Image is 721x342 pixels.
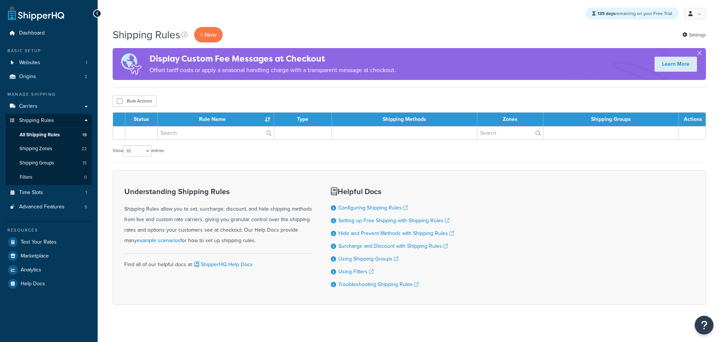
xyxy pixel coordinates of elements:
[332,113,478,126] th: Shipping Methods
[149,65,396,75] p: Offset tariff costs or apply a seasonal handling charge with a transparent message at checkout.
[158,113,274,126] th: Rule Name
[6,200,92,214] a: Advanced Features 5
[6,170,92,184] li: Filters
[86,60,87,66] span: 1
[6,263,92,277] a: Analytics
[682,30,706,40] a: Settings
[6,200,92,214] li: Advanced Features
[6,70,92,84] li: Origins
[6,227,92,234] div: Resources
[21,281,45,287] span: Help Docs
[193,261,253,268] a: ShipperHQ Help Docs
[83,160,87,166] span: 15
[338,255,398,263] a: Using Shipping Groups
[124,187,312,196] h3: Understanding Shipping Rules
[695,316,713,334] button: Open Resource Center
[86,190,87,196] span: 1
[81,146,87,152] span: 22
[113,145,164,157] label: Show entries
[543,113,679,126] th: Shipping Groups
[338,280,419,288] a: Troubleshooting Shipping Rules
[6,235,92,249] a: Test Your Rates
[6,26,92,40] a: Dashboard
[6,91,92,98] div: Manage Shipping
[113,95,157,107] button: Bulk Actions
[338,229,454,237] a: Hide and Prevent Methods with Shipping Rules
[20,132,60,138] span: All Shipping Rules
[6,114,92,128] a: Shipping Rules
[6,156,92,170] a: Shipping Groups 15
[331,187,454,196] h3: Helpful Docs
[82,132,87,138] span: 18
[338,242,448,250] a: Surcharge and Discount with Shipping Rules
[19,190,43,196] span: Time Slots
[6,170,92,184] a: Filters 0
[338,217,449,224] a: Setting up Free Shipping with Shipping Rules
[20,160,54,166] span: Shipping Groups
[6,142,92,156] li: Shipping Zones
[113,27,180,42] h1: Shipping Rules
[158,127,274,139] input: Search
[19,60,40,66] span: Websites
[477,113,543,126] th: Zones
[84,204,87,210] span: 5
[6,128,92,142] li: All Shipping Rules
[6,56,92,70] a: Websites 1
[149,53,396,65] h4: Display Custom Fee Messages at Checkout
[123,145,151,157] select: Showentries
[6,128,92,142] a: All Shipping Rules 18
[655,57,697,72] a: Learn More
[6,114,92,185] li: Shipping Rules
[113,48,149,80] img: duties-banner-06bc72dcb5fe05cb3f9472aba00be2ae8eb53ab6f0d8bb03d382ba314ac3c341.png
[6,277,92,291] a: Help Docs
[84,174,87,181] span: 0
[19,118,54,124] span: Shipping Rules
[338,204,408,212] a: Configuring Shipping Rules
[21,253,49,259] span: Marketplace
[125,113,158,126] th: Status
[585,8,679,20] div: remaining on your Free Trial
[19,204,65,210] span: Advanced Features
[6,186,92,200] li: Time Slots
[20,174,32,181] span: Filters
[6,99,92,113] a: Carriers
[194,27,223,42] p: + New
[19,30,45,36] span: Dashboard
[6,186,92,200] a: Time Slots 1
[6,156,92,170] li: Shipping Groups
[338,268,374,276] a: Using Filters
[6,142,92,156] a: Shipping Zones 22
[19,103,38,110] span: Carriers
[597,10,615,17] strong: 135 days
[6,56,92,70] li: Websites
[84,74,87,80] span: 2
[124,253,312,270] div: Find all of our helpful docs at:
[21,267,41,273] span: Analytics
[21,239,57,246] span: Test Your Rates
[8,6,64,21] a: ShipperHQ Home
[137,237,180,244] a: example scenarios
[6,249,92,263] a: Marketplace
[6,48,92,54] div: Basic Setup
[274,113,332,126] th: Type
[6,70,92,84] a: Origins 2
[19,74,36,80] span: Origins
[477,127,543,139] input: Search
[679,113,706,126] th: Actions
[20,146,52,152] span: Shipping Zones
[124,187,312,246] div: Shipping Rules allow you to set, surcharge, discount, and hide shipping methods from live and cus...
